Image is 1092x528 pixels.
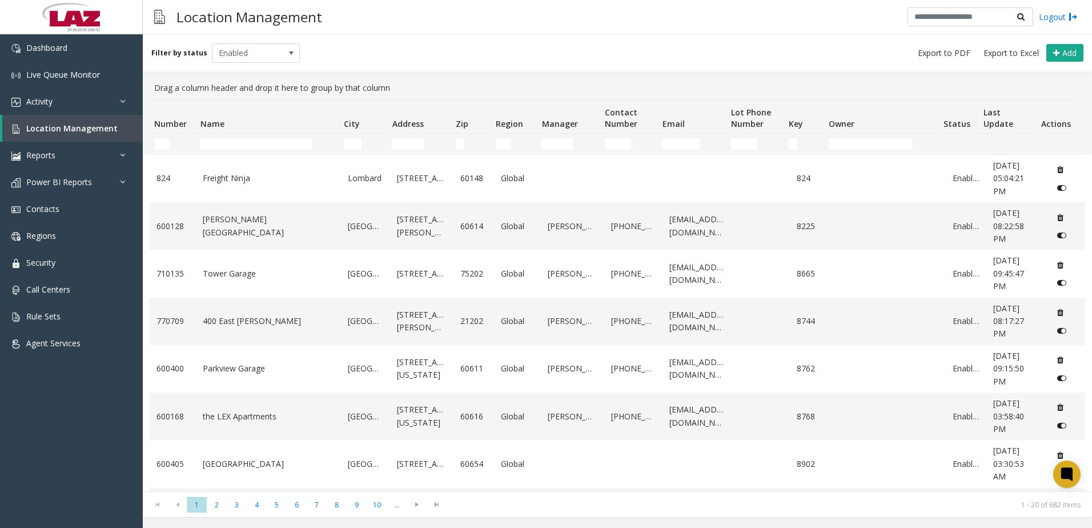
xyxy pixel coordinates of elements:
[1051,208,1070,226] button: Delete
[187,497,207,513] span: Page 1
[154,3,165,31] img: pageIcon
[1069,11,1078,23] img: logout
[212,44,282,62] span: Enabled
[203,267,334,280] a: Tower Garage
[156,362,189,375] a: 600400
[307,497,327,513] span: Page 7
[26,203,59,214] span: Contacts
[829,118,854,129] span: Owner
[156,315,189,327] a: 770709
[460,267,487,280] a: 75202
[993,350,1037,388] a: [DATE] 09:15:50 PM
[26,284,70,295] span: Call Centers
[26,69,100,80] span: Live Queue Monitor
[663,118,685,129] span: Email
[993,398,1024,434] span: [DATE] 03:58:40 PM
[605,107,637,129] span: Contact Number
[203,315,334,327] a: 400 East [PERSON_NAME]
[171,3,328,31] h3: Location Management
[548,410,598,423] a: [PERSON_NAME]
[11,98,21,107] img: 'icon'
[407,497,427,513] span: Go to the next page
[726,134,784,154] td: Lot Phone Number Filter
[387,497,407,513] span: Page 11
[348,267,383,280] a: [GEOGRAPHIC_DATA]
[993,350,1024,387] span: [DATE] 09:15:50 PM
[993,159,1037,198] a: [DATE] 05:04:21 PM
[983,107,1013,129] span: Last Update
[953,458,979,470] a: Enabled
[953,172,979,185] a: Enabled
[824,134,939,154] td: Owner Filter
[203,458,334,470] a: [GEOGRAPHIC_DATA]
[913,45,975,61] button: Export to PDF
[953,362,979,375] a: Enabled
[496,138,511,150] input: Region Filter
[348,362,383,375] a: [GEOGRAPHIC_DATA]
[611,220,655,233] a: [PHONE_NUMBER]
[287,497,307,513] span: Page 6
[662,138,700,150] input: Email Filter
[953,410,979,423] a: Enabled
[993,254,1037,293] a: [DATE] 09:45:47 PM
[156,220,189,233] a: 600128
[451,134,491,154] td: Zip Filter
[548,220,598,233] a: [PERSON_NAME]
[11,178,21,187] img: 'icon'
[537,134,600,154] td: Manager Filter
[501,220,533,233] a: Global
[501,315,533,327] a: Global
[26,42,67,53] span: Dashboard
[156,458,189,470] a: 600405
[11,313,21,322] img: 'icon'
[11,205,21,214] img: 'icon'
[347,497,367,513] span: Page 9
[339,134,388,154] td: City Filter
[993,303,1024,339] span: [DATE] 08:17:27 PM
[979,45,1043,61] button: Export to Excel
[939,134,979,154] td: Status Filter
[611,267,655,280] a: [PHONE_NUMBER]
[348,315,383,327] a: [GEOGRAPHIC_DATA]
[392,118,424,129] span: Address
[348,458,383,470] a: [GEOGRAPHIC_DATA]
[456,118,468,129] span: Zip
[1051,464,1073,482] button: Disable
[203,213,334,239] a: [PERSON_NAME][GEOGRAPHIC_DATA]
[983,47,1039,59] span: Export to Excel
[460,410,487,423] a: 60616
[348,172,383,185] a: Lombard
[669,403,725,429] a: [EMAIL_ADDRESS][DOMAIN_NAME]
[548,267,598,280] a: [PERSON_NAME]
[993,255,1024,291] span: [DATE] 09:45:47 PM
[939,99,979,134] th: Status
[26,177,92,187] span: Power BI Reports
[392,138,424,150] input: Address Filter
[993,207,1024,244] span: [DATE] 08:22:58 PM
[397,356,447,382] a: [STREET_ADDRESS][US_STATE]
[154,138,169,150] input: Number Filter
[154,118,187,129] span: Number
[953,315,979,327] a: Enabled
[1051,398,1070,417] button: Delete
[1051,274,1073,292] button: Disable
[11,71,21,80] img: 'icon'
[11,339,21,349] img: 'icon'
[11,151,21,161] img: 'icon'
[26,123,118,134] span: Location Management
[156,410,189,423] a: 600168
[1051,179,1073,197] button: Disable
[156,172,189,185] a: 824
[195,134,339,154] td: Name Filter
[501,267,533,280] a: Global
[151,48,207,58] label: Filter by status
[26,96,53,107] span: Activity
[1051,446,1070,464] button: Delete
[1037,134,1077,154] td: Actions Filter
[11,286,21,295] img: 'icon'
[669,261,725,287] a: [EMAIL_ADDRESS][DOMAIN_NAME]
[247,497,267,513] span: Page 4
[26,311,61,322] span: Rule Sets
[1051,369,1073,387] button: Disable
[1051,161,1070,179] button: Delete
